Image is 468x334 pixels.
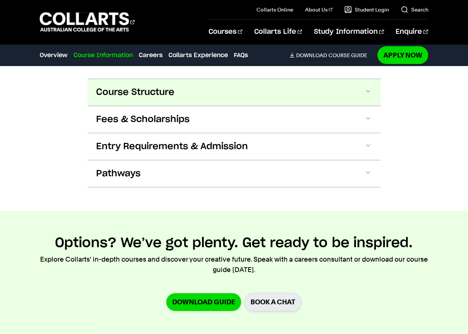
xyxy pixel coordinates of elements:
[40,12,135,33] div: Go to homepage
[96,168,141,180] span: Pathways
[88,160,381,187] button: Pathways
[396,20,428,44] a: Enquire
[96,141,248,153] span: Entry Requirements & Admission
[139,51,163,60] a: Careers
[88,79,381,106] button: Course Structure
[88,133,381,160] button: Entry Requirements & Admission
[305,6,333,13] a: About Us
[40,51,68,60] a: Overview
[296,52,327,59] span: Download
[168,51,228,60] a: Collarts Experience
[96,86,175,98] span: Course Structure
[314,20,384,44] a: Study Information
[344,6,389,13] a: Student Login
[244,293,302,311] a: BOOK A CHAT
[254,20,302,44] a: Collarts Life
[401,6,428,13] a: Search
[73,51,133,60] a: Course Information
[40,254,428,275] p: Explore Collarts' in-depth courses and discover your creative future. Speak with a careers consul...
[234,51,248,60] a: FAQs
[209,20,242,44] a: Courses
[256,6,293,13] a: Collarts Online
[166,293,241,311] a: Download Guide
[96,114,190,125] span: Fees & Scholarships
[377,46,428,64] a: Apply Now
[88,106,381,133] button: Fees & Scholarships
[289,52,373,59] a: DownloadCourse Guide
[55,235,413,251] h2: Options? We’ve got plenty. Get ready to be inspired.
